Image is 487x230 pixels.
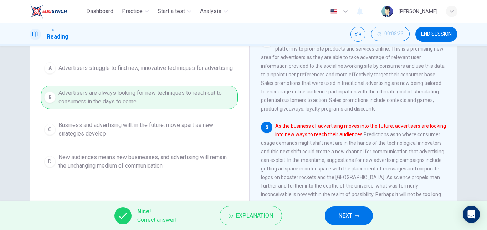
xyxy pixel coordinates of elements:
[325,206,373,225] button: NEXT
[338,211,352,221] span: NEXT
[421,31,452,37] span: END SESSION
[30,4,67,19] img: EduSynch logo
[137,216,177,224] span: Correct answer!
[261,123,446,214] span: Predictions as to where consumer usage demands might shift next are in the hands of the technolog...
[86,7,113,16] span: Dashboard
[399,7,437,16] div: [PERSON_NAME]
[329,9,338,14] img: en
[47,27,54,32] span: CEFR
[158,7,185,16] span: Start a test
[275,123,446,137] font: As the business of advertising moves into the future, advertisers are looking into new ways to re...
[371,27,410,41] button: 00:08:33
[119,5,152,18] button: Practice
[122,7,143,16] span: Practice
[197,5,231,18] button: Analysis
[463,206,480,223] div: Open Intercom Messenger
[236,211,273,221] span: Explanation
[415,27,457,42] button: END SESSION
[47,32,68,41] h1: Reading
[137,207,177,216] span: Nice!
[83,5,116,18] button: Dashboard
[381,6,393,17] img: Profile picture
[30,4,83,19] a: EduSynch logo
[371,27,410,42] div: Hide
[350,27,365,42] div: Mute
[261,37,445,112] span: Social network advertising takes advantage of popular social media platforms to promote products ...
[261,122,272,133] div: 5
[200,7,221,16] span: Analysis
[220,206,282,225] button: Explanation
[384,31,404,37] span: 00:08:33
[155,5,194,18] button: Start a test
